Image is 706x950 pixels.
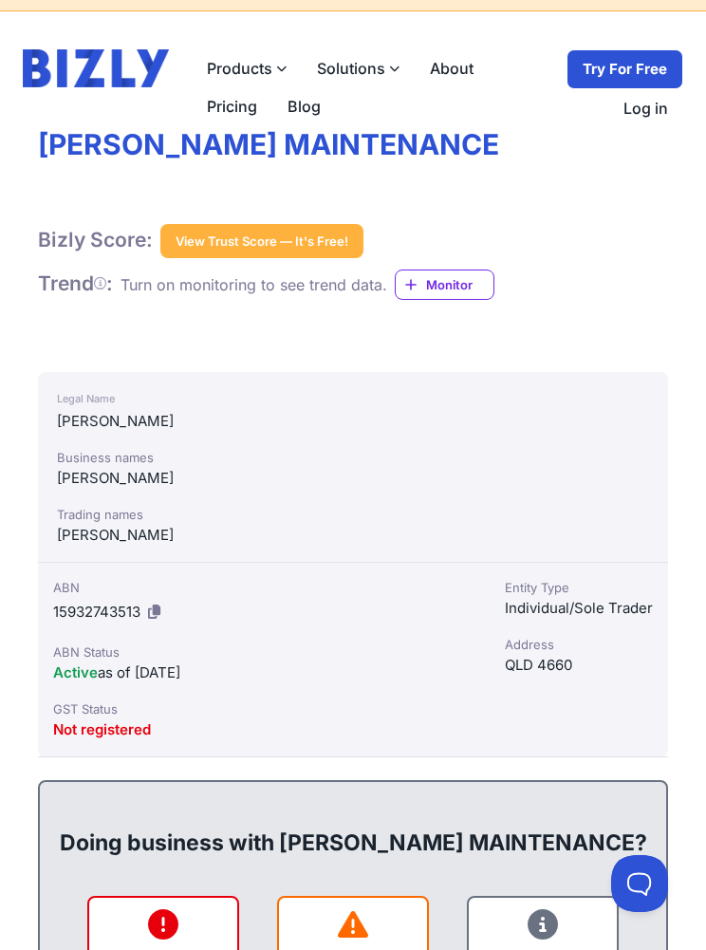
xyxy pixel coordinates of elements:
[608,89,683,127] a: Log in
[192,49,302,87] label: Products
[57,410,649,433] div: [PERSON_NAME]
[38,228,153,252] h1: Bizly Score:
[272,87,336,125] a: Blog
[38,271,113,296] h1: Trend :
[57,387,649,410] div: Legal Name
[38,127,668,163] h1: [PERSON_NAME] MAINTENANCE
[505,597,653,620] div: Individual/Sole Trader
[53,720,151,738] span: Not registered
[192,87,272,125] a: Pricing
[611,855,668,912] iframe: Toggle Customer Support
[53,661,474,684] div: as of [DATE]
[302,49,415,87] label: Solutions
[53,663,98,681] span: Active
[57,467,649,490] div: [PERSON_NAME]
[121,273,387,296] div: Turn on monitoring to see trend data.
[160,224,363,258] button: View Trust Score — It's Free!
[426,275,493,294] span: Monitor
[57,505,649,524] div: Trading names
[567,49,683,89] a: Try For Free
[53,699,474,718] div: GST Status
[505,578,653,597] div: Entity Type
[53,603,140,621] span: 15932743513
[53,578,474,597] div: ABN
[395,270,494,300] a: Monitor
[505,635,653,654] div: Address
[505,654,653,677] div: QLD 4660
[53,643,474,661] div: ABN Status
[57,448,649,467] div: Business names
[415,49,489,87] a: About
[23,49,169,87] img: bizly_logo.svg
[59,797,647,858] div: Doing business with [PERSON_NAME] MAINTENANCE?
[57,524,649,547] div: [PERSON_NAME]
